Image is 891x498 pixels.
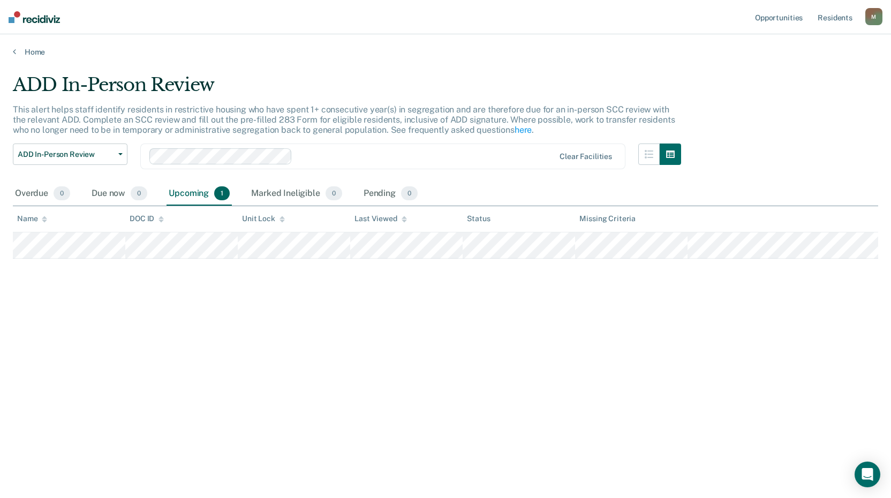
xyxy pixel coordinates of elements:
[361,182,420,206] div: Pending0
[579,214,636,223] div: Missing Criteria
[131,186,147,200] span: 0
[326,186,342,200] span: 0
[249,182,344,206] div: Marked Ineligible0
[18,150,114,159] span: ADD In-Person Review
[865,8,882,25] button: M
[214,186,230,200] span: 1
[855,462,880,487] div: Open Intercom Messenger
[467,214,490,223] div: Status
[17,214,47,223] div: Name
[242,214,285,223] div: Unit Lock
[9,11,60,23] img: Recidiviz
[167,182,232,206] div: Upcoming1
[13,144,127,165] button: ADD In-Person Review
[89,182,149,206] div: Due now0
[130,214,164,223] div: DOC ID
[354,214,406,223] div: Last Viewed
[13,182,72,206] div: Overdue0
[401,186,418,200] span: 0
[515,125,532,135] a: here
[54,186,70,200] span: 0
[13,47,878,57] a: Home
[13,74,681,104] div: ADD In-Person Review
[560,152,612,161] div: Clear facilities
[13,104,675,135] p: This alert helps staff identify residents in restrictive housing who have spent 1+ consecutive ye...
